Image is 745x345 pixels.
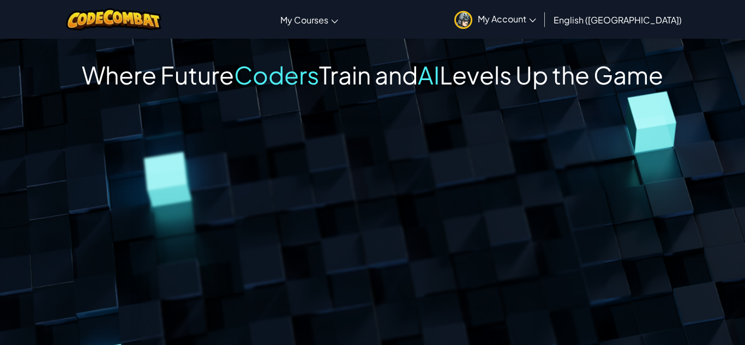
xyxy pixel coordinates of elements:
a: English ([GEOGRAPHIC_DATA]) [548,5,687,34]
img: avatar [454,11,472,29]
span: My Account [478,13,536,25]
a: My Account [449,2,542,37]
span: Levels Up the Game [440,59,663,90]
span: Where Future [82,59,234,90]
span: AI [418,59,440,90]
img: CodeCombat logo [66,8,161,31]
span: My Courses [280,14,328,26]
span: Coders [234,59,319,90]
span: Train and [319,59,418,90]
span: English ([GEOGRAPHIC_DATA]) [554,14,682,26]
a: My Courses [275,5,344,34]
